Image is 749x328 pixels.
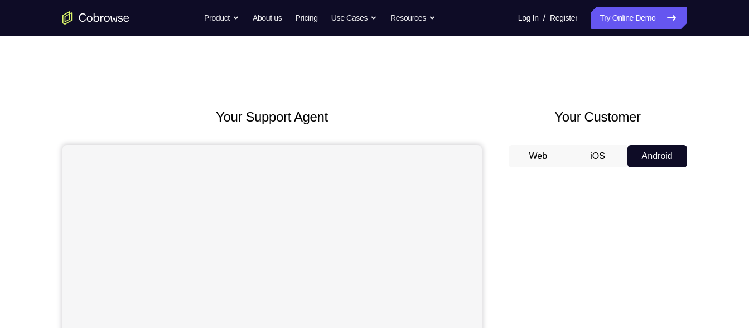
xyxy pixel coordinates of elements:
a: About us [253,7,282,29]
span: / [543,11,545,25]
button: Use Cases [331,7,377,29]
a: Pricing [295,7,317,29]
button: Product [204,7,239,29]
a: Log In [518,7,539,29]
button: iOS [568,145,627,167]
a: Try Online Demo [591,7,687,29]
button: Android [627,145,687,167]
button: Web [509,145,568,167]
button: Resources [390,7,436,29]
a: Go to the home page [62,11,129,25]
h2: Your Support Agent [62,107,482,127]
h2: Your Customer [509,107,687,127]
a: Register [550,7,577,29]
